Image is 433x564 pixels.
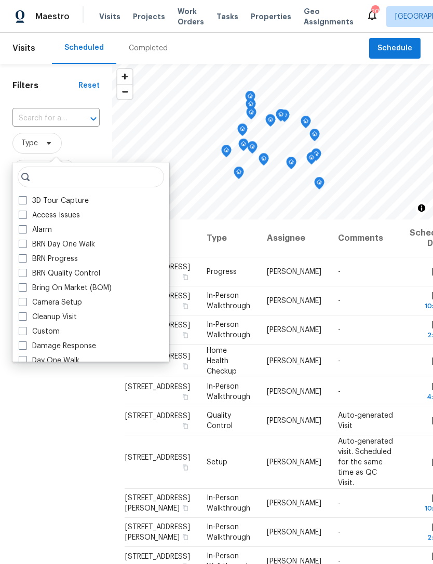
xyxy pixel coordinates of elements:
[181,301,190,311] button: Copy Address
[86,112,101,126] button: Open
[377,42,412,55] span: Schedule
[207,292,250,310] span: In-Person Walkthrough
[304,6,354,27] span: Geo Assignments
[207,494,250,512] span: In-Person Walkthrough
[19,254,78,264] label: BRN Progress
[125,453,190,461] span: [STREET_ADDRESS]
[301,116,311,132] div: Map marker
[267,268,321,276] span: [PERSON_NAME]
[64,43,104,53] div: Scheduled
[178,6,204,27] span: Work Orders
[338,529,341,536] span: -
[12,37,35,60] span: Visits
[330,219,401,257] th: Comments
[338,268,341,276] span: -
[338,388,341,395] span: -
[338,297,341,305] span: -
[234,167,244,183] div: Map marker
[338,437,393,486] span: Auto-generated visit. Scheduled for the same time as QC Visit.
[216,13,238,20] span: Tasks
[314,177,324,193] div: Map marker
[181,331,190,340] button: Copy Address
[19,210,80,221] label: Access Issues
[371,6,378,17] div: 20
[207,383,250,401] span: In-Person Walkthrough
[267,297,321,305] span: [PERSON_NAME]
[338,500,341,507] span: -
[125,383,190,391] span: [STREET_ADDRESS]
[267,417,321,424] span: [PERSON_NAME]
[267,357,321,364] span: [PERSON_NAME]
[251,11,291,22] span: Properties
[117,69,132,84] button: Zoom in
[237,123,248,140] div: Map marker
[19,355,79,366] label: Day One Walk
[19,297,82,308] label: Camera Setup
[198,219,259,257] th: Type
[21,138,38,148] span: Type
[125,553,190,560] span: [STREET_ADDRESS]
[207,458,227,465] span: Setup
[418,202,425,214] span: Toggle attribution
[125,494,190,512] span: [STREET_ADDRESS][PERSON_NAME]
[12,111,71,127] input: Search for an address...
[207,524,250,541] span: In-Person Walkthrough
[19,268,100,279] label: BRN Quality Control
[181,392,190,402] button: Copy Address
[267,458,321,465] span: [PERSON_NAME]
[207,268,237,276] span: Progress
[207,412,233,430] span: Quality Control
[181,272,190,282] button: Copy Address
[306,152,317,168] div: Map marker
[35,11,70,22] span: Maestro
[181,462,190,472] button: Copy Address
[309,129,320,145] div: Map marker
[19,239,95,250] label: BRN Day One Walk
[246,99,256,115] div: Map marker
[12,80,78,91] h1: Filters
[245,91,255,107] div: Map marker
[259,153,269,169] div: Map marker
[19,225,52,235] label: Alarm
[311,148,321,164] div: Map marker
[117,85,132,99] span: Zoom out
[207,321,250,339] span: In-Person Walkthrough
[267,388,321,395] span: [PERSON_NAME]
[19,326,60,337] label: Custom
[338,412,393,430] span: Auto-generated Visit
[265,114,276,130] div: Map marker
[125,524,190,541] span: [STREET_ADDRESS][PERSON_NAME]
[246,107,256,123] div: Map marker
[207,347,237,375] span: Home Health Checkup
[267,529,321,536] span: [PERSON_NAME]
[286,157,296,173] div: Map marker
[19,341,96,351] label: Damage Response
[181,503,190,513] button: Copy Address
[78,80,100,91] div: Reset
[19,283,112,293] label: Bring On Market (BOM)
[369,38,421,59] button: Schedule
[238,139,249,155] div: Map marker
[181,361,190,370] button: Copy Address
[221,145,232,161] div: Map marker
[259,219,330,257] th: Assignee
[415,202,428,214] button: Toggle attribution
[125,412,190,420] span: [STREET_ADDRESS]
[338,357,341,364] span: -
[19,312,77,322] label: Cleanup Visit
[276,109,286,125] div: Map marker
[99,11,120,22] span: Visits
[267,500,321,507] span: [PERSON_NAME]
[133,11,165,22] span: Projects
[338,326,341,334] span: -
[267,326,321,334] span: [PERSON_NAME]
[117,84,132,99] button: Zoom out
[19,196,89,206] label: 3D Tour Capture
[247,141,258,157] div: Map marker
[129,43,168,53] div: Completed
[181,421,190,431] button: Copy Address
[181,532,190,542] button: Copy Address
